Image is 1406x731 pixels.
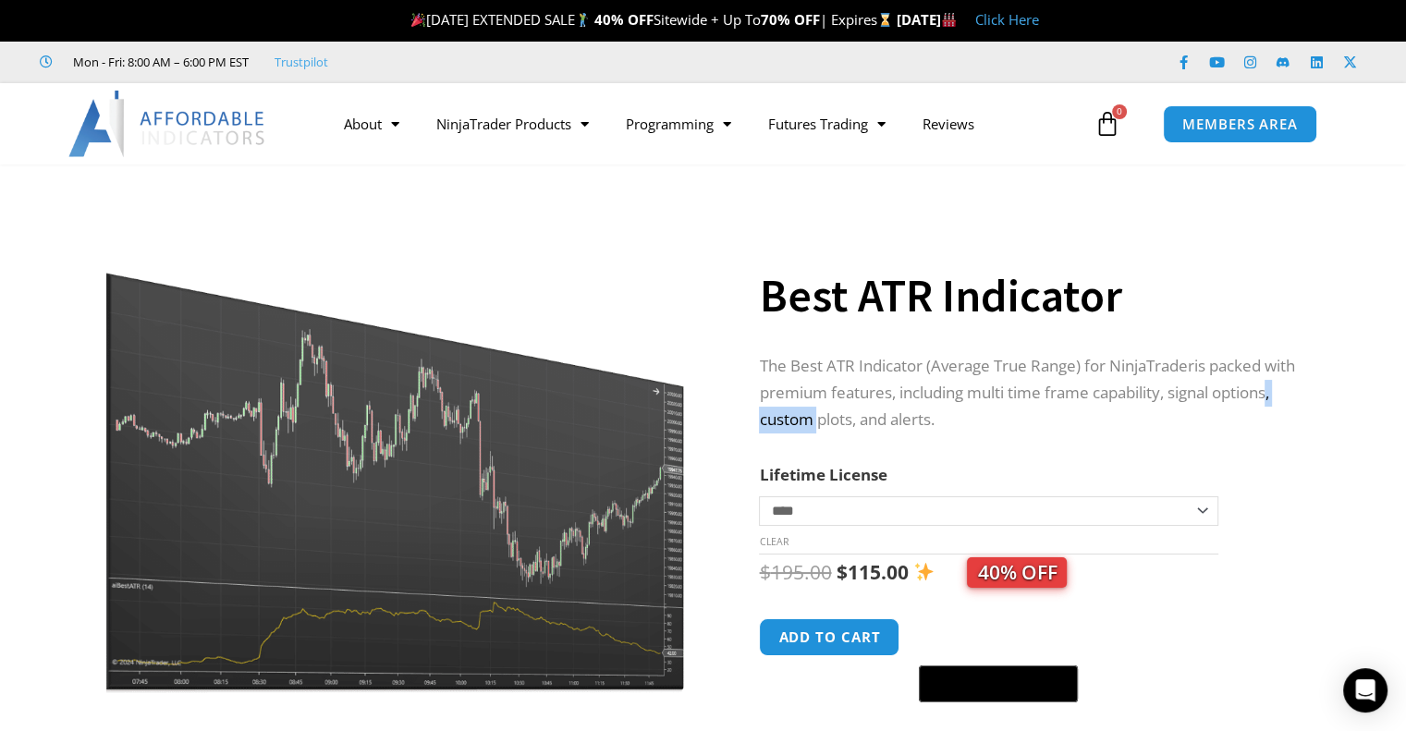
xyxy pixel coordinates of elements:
img: 🎉 [411,13,425,27]
strong: 40% OFF [594,10,654,29]
iframe: Secure express checkout frame [915,615,1082,660]
span: $ [836,559,847,585]
bdi: 115.00 [836,559,908,585]
strong: [DATE] [897,10,957,29]
span: [DATE] EXTENDED SALE Sitewide + Up To | Expires [407,10,897,29]
bdi: 195.00 [759,559,831,585]
img: ✨ [914,562,934,581]
img: LogoAI | Affordable Indicators – NinjaTrader [68,91,267,157]
label: Lifetime License [759,464,886,485]
a: About [325,103,418,145]
img: 🏭 [942,13,956,27]
span: Mon - Fri: 8:00 AM – 6:00 PM EST [68,51,249,73]
span: The Best ATR Indicator (Average True Range) for NinjaTrader [759,355,1193,376]
a: 0 [1067,97,1148,151]
h1: Best ATR Indicator [759,263,1299,328]
a: Reviews [904,103,993,145]
button: Add to cart [759,618,899,656]
a: Click Here [975,10,1039,29]
a: Programming [607,103,750,145]
button: Buy with GPay [919,665,1078,702]
strong: 70% OFF [761,10,820,29]
div: Open Intercom Messenger [1343,668,1388,713]
span: MEMBERS AREA [1182,117,1298,131]
nav: Menu [325,103,1090,145]
span: 0 [1112,104,1127,119]
img: ⌛ [878,13,892,27]
a: Futures Trading [750,103,904,145]
span: $ [759,559,770,585]
a: NinjaTrader Products [418,103,607,145]
span: 40% OFF [967,557,1067,588]
a: Clear options [759,535,788,548]
a: MEMBERS AREA [1163,105,1317,143]
iframe: PayPal Message 1 [759,714,1299,730]
a: Trustpilot [275,51,328,73]
span: is packed with premium features, including multi time frame capability, signal options, custom pl... [759,355,1294,430]
img: 🏌️‍♂️ [576,13,590,27]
